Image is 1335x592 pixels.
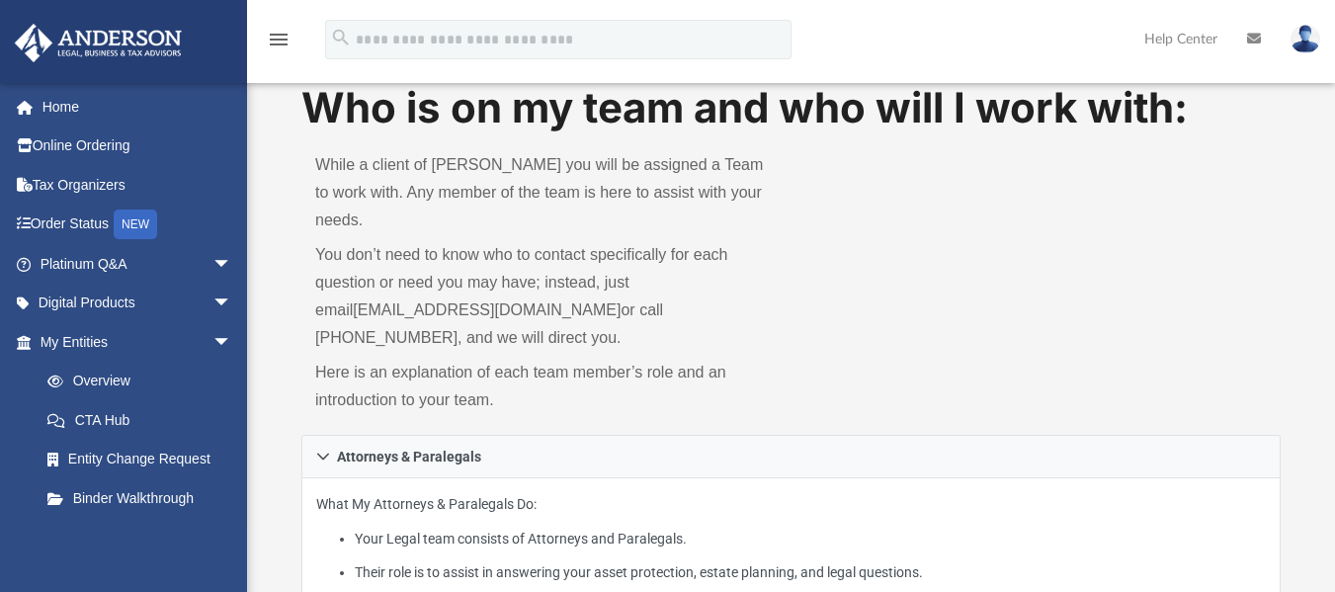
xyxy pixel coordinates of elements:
[301,79,1281,137] h1: Who is on my team and who will I work with:
[267,28,291,51] i: menu
[315,241,777,352] p: You don’t need to know who to contact specifically for each question or need you may have; instea...
[355,527,1266,551] li: Your Legal team consists of Attorneys and Paralegals.
[28,440,262,479] a: Entity Change Request
[315,151,777,234] p: While a client of [PERSON_NAME] you will be assigned a Team to work with. Any member of the team ...
[28,362,262,401] a: Overview
[114,210,157,239] div: NEW
[212,244,252,285] span: arrow_drop_down
[14,244,262,284] a: Platinum Q&Aarrow_drop_down
[212,322,252,363] span: arrow_drop_down
[337,450,481,464] span: Attorneys & Paralegals
[267,38,291,51] a: menu
[1291,25,1320,53] img: User Pic
[353,301,621,318] a: [EMAIL_ADDRESS][DOMAIN_NAME]
[28,478,262,518] a: Binder Walkthrough
[9,24,188,62] img: Anderson Advisors Platinum Portal
[301,435,1281,478] a: Attorneys & Paralegals
[28,518,252,557] a: My Blueprint
[14,205,262,245] a: Order StatusNEW
[315,359,777,414] p: Here is an explanation of each team member’s role and an introduction to your team.
[14,165,262,205] a: Tax Organizers
[28,400,262,440] a: CTA Hub
[355,560,1266,585] li: Their role is to assist in answering your asset protection, estate planning, and legal questions.
[14,322,262,362] a: My Entitiesarrow_drop_down
[14,284,262,323] a: Digital Productsarrow_drop_down
[14,127,262,166] a: Online Ordering
[330,27,352,48] i: search
[212,284,252,324] span: arrow_drop_down
[14,87,262,127] a: Home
